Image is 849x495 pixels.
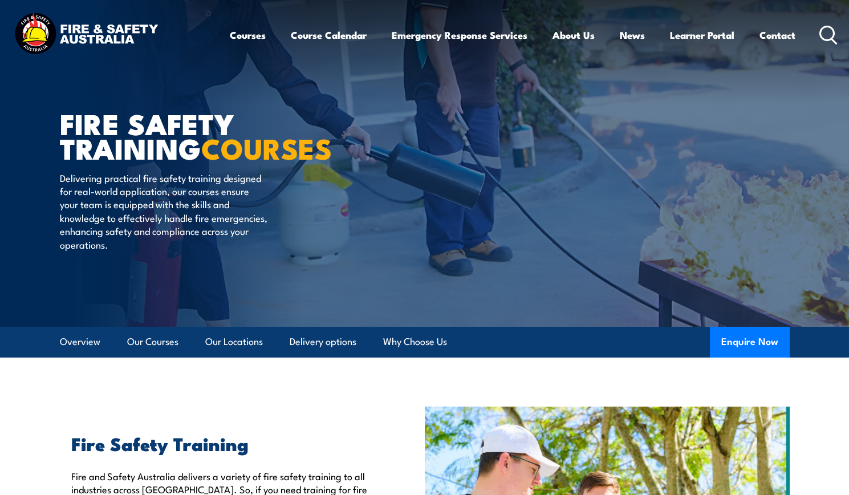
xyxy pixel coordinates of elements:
a: Our Courses [127,327,178,357]
h2: Fire Safety Training [71,435,372,451]
a: Overview [60,327,100,357]
h1: FIRE SAFETY TRAINING [60,111,342,160]
button: Enquire Now [710,327,790,358]
a: Contact [759,20,795,50]
a: Our Locations [205,327,263,357]
a: Learner Portal [670,20,734,50]
p: Delivering practical fire safety training designed for real-world application, our courses ensure... [60,171,268,251]
a: News [620,20,645,50]
strong: COURSES [201,125,332,169]
a: Course Calendar [291,20,367,50]
a: Courses [230,20,266,50]
a: Emergency Response Services [392,20,527,50]
a: About Us [553,20,595,50]
a: Delivery options [290,327,356,357]
a: Why Choose Us [383,327,447,357]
